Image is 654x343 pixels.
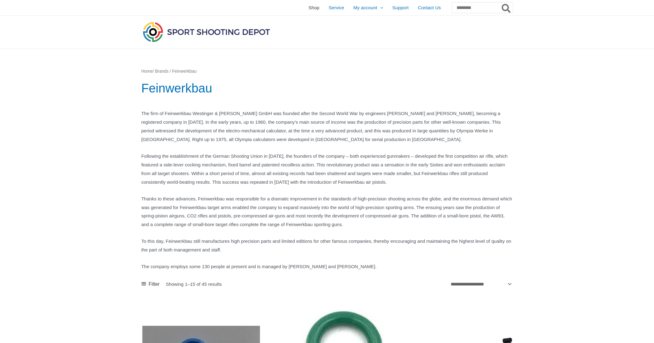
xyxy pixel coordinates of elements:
a: Filter [141,280,160,289]
nav: Breadcrumb [141,67,513,75]
p: Thanks to these advances, Feinwerkbau was responsible for a dramatic improvement in the standards... [141,195,513,229]
p: The firm of Feinwerkbau Westinger & [PERSON_NAME] GmbH was founded after the Second World War by ... [141,109,513,144]
select: Shop order [448,279,513,289]
p: The company employs some 130 people at present and is managed by [PERSON_NAME] and [PERSON_NAME]. [141,262,513,271]
button: Search [500,2,513,13]
h1: Feinwerkbau [141,79,513,97]
img: Sport Shooting Depot [141,20,271,43]
p: To this day, Feinwerkbau still manufactures high precision parts and limited editions for other f... [141,237,513,254]
p: Following the establishment of the German Shooting Union in [DATE], the founders of the company –... [141,152,513,186]
p: Showing 1–15 of 45 results [166,282,222,286]
span: Filter [149,280,160,289]
a: Home [141,69,153,74]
